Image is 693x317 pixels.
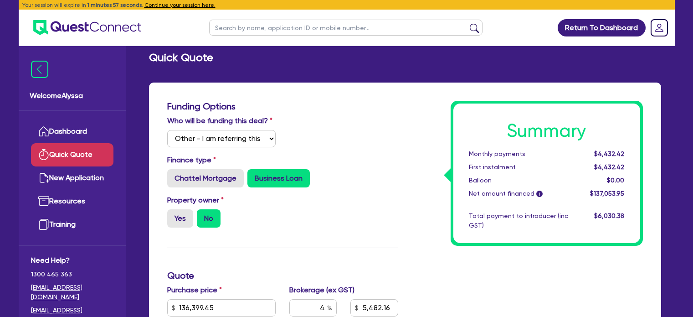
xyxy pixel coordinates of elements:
[87,2,142,8] span: 1 minutes 57 seconds
[647,16,671,40] a: Dropdown toggle
[167,169,244,187] label: Chattel Mortgage
[462,162,575,172] div: First instalment
[31,270,113,279] span: 1300 465 363
[594,212,624,219] span: $6,030.38
[462,149,575,159] div: Monthly payments
[38,172,49,183] img: new-application
[594,150,624,157] span: $4,432.42
[167,155,216,166] label: Finance type
[33,20,141,35] img: quest-connect-logo-blue
[167,101,398,112] h3: Funding Options
[167,285,222,296] label: Purchase price
[607,177,624,184] span: $0.00
[289,285,354,296] label: Brokerage (ex GST)
[31,213,113,236] a: Training
[38,196,49,207] img: resources
[167,270,398,281] h3: Quote
[31,61,48,78] img: icon-menu-close
[30,90,115,101] span: Welcome Alyssa
[38,219,49,230] img: training
[167,209,193,228] label: Yes
[197,209,221,228] label: No
[536,191,543,197] span: i
[144,1,216,9] button: Continue your session here.
[31,166,113,190] a: New Application
[38,149,49,160] img: quick-quote
[149,51,213,64] h2: Quick Quote
[31,143,113,166] a: Quick Quote
[590,190,624,197] span: $137,053.95
[167,195,224,206] label: Property owner
[594,163,624,171] span: $4,432.42
[462,176,575,185] div: Balloon
[558,19,646,36] a: Return To Dashboard
[469,120,625,142] h1: Summary
[209,20,483,36] input: Search by name, application ID or mobile number...
[167,115,272,126] label: Who will be funding this deal?
[247,169,310,187] label: Business Loan
[31,190,113,213] a: Resources
[31,283,113,302] a: [EMAIL_ADDRESS][DOMAIN_NAME]
[31,120,113,143] a: Dashboard
[462,189,575,198] div: Net amount financed
[462,211,575,230] div: Total payment to introducer (inc GST)
[31,255,113,266] span: Need Help?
